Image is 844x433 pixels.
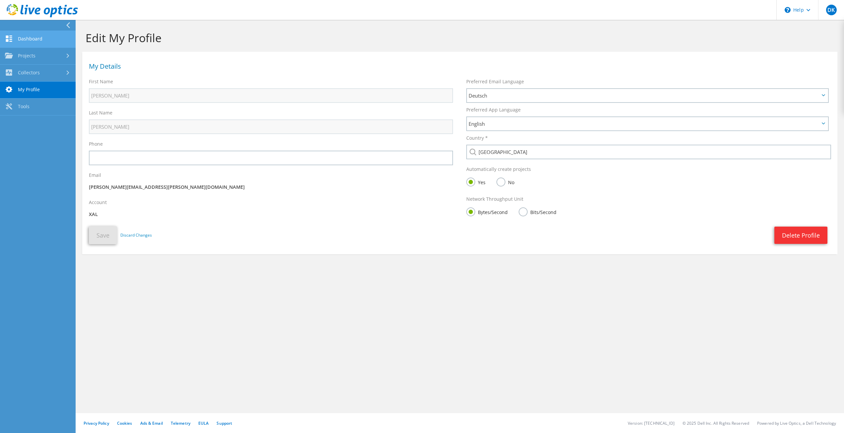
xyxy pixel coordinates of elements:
[120,232,152,239] a: Discard Changes
[217,420,232,426] a: Support
[757,420,836,426] li: Powered by Live Optics, a Dell Technology
[519,207,556,216] label: Bits/Second
[89,172,101,179] label: Email
[89,63,827,70] h1: My Details
[171,420,190,426] a: Telemetry
[774,227,827,244] a: Delete Profile
[466,135,488,141] label: Country *
[469,120,819,128] span: English
[89,141,103,147] label: Phone
[496,178,514,186] label: No
[198,420,209,426] a: EULA
[89,211,453,218] p: XAL
[628,420,675,426] li: Version: [TECHNICAL_ID]
[826,5,837,15] span: DK
[466,166,531,173] label: Automatically create projects
[466,78,524,85] label: Preferred Email Language
[89,109,112,116] label: Last Name
[469,92,819,100] span: Deutsch
[682,420,749,426] li: © 2025 Dell Inc. All Rights Reserved
[89,78,113,85] label: First Name
[84,420,109,426] a: Privacy Policy
[117,420,132,426] a: Cookies
[785,7,791,13] svg: \n
[466,196,523,202] label: Network Throughput Unit
[466,178,486,186] label: Yes
[466,107,521,113] label: Preferred App Language
[140,420,163,426] a: Ads & Email
[466,207,508,216] label: Bytes/Second
[86,31,831,45] h1: Edit My Profile
[89,226,117,244] button: Save
[89,199,107,206] label: Account
[89,183,453,191] p: [PERSON_NAME][EMAIL_ADDRESS][PERSON_NAME][DOMAIN_NAME]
